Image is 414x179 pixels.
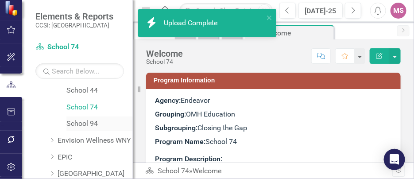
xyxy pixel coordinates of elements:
small: CCSI: [GEOGRAPHIC_DATA] [35,22,113,29]
img: ClearPoint Strategy [4,0,20,16]
p: School 74 [155,135,392,149]
p: Endeavor [155,96,392,108]
a: School 44 [66,86,133,96]
div: School 74 [146,58,183,65]
div: Welcome [146,49,183,58]
h3: Program Information [154,77,396,84]
div: » [145,166,392,176]
button: [DATE]-25 [298,3,343,19]
div: Welcome [262,27,332,39]
a: EPIC [58,152,133,163]
a: School 74 [66,102,133,113]
div: Open Intercom Messenger [384,149,405,170]
a: School 94 [66,119,133,129]
strong: Grouping: [155,110,186,118]
a: School 74 [158,167,189,175]
a: School 74 [35,42,124,52]
div: Welcome [193,167,221,175]
div: [DATE]-25 [302,6,340,16]
input: Search Below... [35,63,124,79]
strong: Program Description: [155,155,222,163]
button: close [267,12,273,23]
button: MS [391,3,406,19]
strong: Agency: [155,96,181,105]
a: Envision Wellness WNY [58,136,133,146]
p: OMH Education [155,108,392,121]
span: Elements & Reports [35,11,113,22]
p: Closing the Gap [155,121,392,135]
div: Upload Complete [164,18,220,28]
strong: Program Name: [155,137,205,146]
input: Search ClearPoint... [179,3,273,19]
strong: Subgrouping: [155,124,197,132]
